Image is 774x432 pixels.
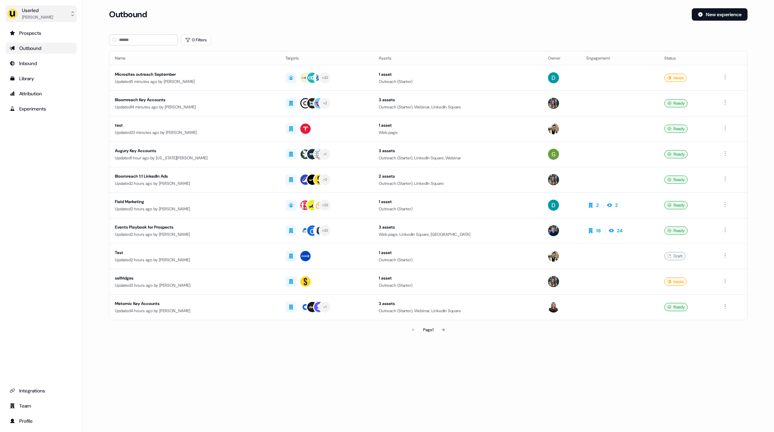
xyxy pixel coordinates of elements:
div: + 2 [323,177,327,183]
div: Library [10,75,73,82]
div: Prospects [10,30,73,36]
img: David [548,200,559,211]
a: Go to prospects [6,28,77,39]
div: Draft [664,252,686,260]
img: Charlotte [548,276,559,287]
div: Web page, LinkedIn Square, [GEOGRAPHIC_DATA] [379,231,537,238]
a: Go to Inbound [6,58,77,69]
th: Owner [542,51,581,65]
div: 3 assets [379,96,537,103]
div: Updated 14 minutes ago by [PERSON_NAME] [115,104,275,110]
button: 0 Filters [181,34,211,45]
div: Outreach (Starter) [379,256,537,263]
div: 1 asset [379,122,537,129]
div: Ready [664,176,688,184]
div: Microsites outreach September [115,71,275,78]
img: Geneviève [548,302,559,313]
img: Zsolt [548,123,559,134]
div: Updated 3 hours ago by [PERSON_NAME] [115,282,275,289]
a: Go to team [6,400,77,411]
div: 18 [596,227,601,234]
div: Userled [22,7,53,14]
div: 1 asset [379,71,537,78]
th: Targets [280,51,373,65]
img: Charlotte [548,174,559,185]
div: Updated 5 minutes ago by [PERSON_NAME] [115,78,275,85]
div: 1 asset [379,249,537,256]
th: Status [659,51,716,65]
div: Attribution [10,90,73,97]
div: Page 1 [423,326,433,333]
a: Go to experiments [6,103,77,114]
a: Go to templates [6,73,77,84]
th: Engagement [581,51,659,65]
div: 3 assets [379,147,537,154]
div: Issues [664,74,687,82]
div: test [115,122,275,129]
div: Inbound [10,60,73,67]
img: Georgia [548,149,559,160]
div: Integrations [10,387,73,394]
div: Bloomreach 1:1 LinkedIn Ads [115,173,275,180]
a: Go to profile [6,415,77,426]
img: Zsolt [548,251,559,262]
button: New experience [692,8,748,21]
div: + 2 [323,100,327,106]
div: Profile [10,418,73,424]
div: Updated 2 hours ago by [PERSON_NAME] [115,206,275,212]
div: Ready [664,99,688,107]
div: 24 [617,227,623,234]
button: Userled[PERSON_NAME] [6,6,77,22]
img: David [548,72,559,83]
h3: Outbound [109,9,147,20]
th: Name [109,51,280,65]
div: Ready [664,125,688,133]
div: + 22 [322,202,328,208]
div: Ready [664,303,688,311]
div: Updated 2 hours ago by [PERSON_NAME] [115,180,275,187]
div: Ready [664,150,688,158]
div: Team [10,402,73,409]
div: Outreach (Starter), Webinar, LinkedIn Square [379,104,537,110]
div: Ready [664,226,688,235]
div: [PERSON_NAME] [22,14,53,21]
div: Updated 23 minutes ago by [PERSON_NAME] [115,129,275,136]
div: Metomic Key Accounts [115,300,275,307]
div: Outreach (Starter), Webinar, LinkedIn Square [379,307,537,314]
div: Issues [664,277,687,286]
div: Web page [379,129,537,136]
div: Updated 2 hours ago by [PERSON_NAME] [115,256,275,263]
div: 1 asset [379,275,537,282]
div: Field Marketing [115,198,275,205]
th: Assets [373,51,542,65]
div: 2 [615,202,618,209]
div: Outreach (Starter) [379,206,537,212]
div: Outbound [10,45,73,52]
div: 1 asset [379,198,537,205]
div: 3 assets [379,300,537,307]
img: Charlotte [548,98,559,109]
div: 2 assets [379,173,537,180]
div: + 32 [322,228,328,234]
img: James [548,225,559,236]
div: Test [115,249,275,256]
div: Updated 1 hour ago by [US_STATE][PERSON_NAME] [115,155,275,161]
a: Go to attribution [6,88,77,99]
div: Updated 2 hours ago by [PERSON_NAME] [115,231,275,238]
a: Go to outbound experience [6,43,77,54]
div: + 1 [323,151,327,157]
div: Augury Key Accounts [115,147,275,154]
div: + 32 [322,75,328,81]
div: 3 assets [379,224,537,231]
div: Outreach (Starter), LinkedIn Square, Webinar [379,155,537,161]
div: Outreach (Starter) [379,78,537,85]
div: Bloomreach Key Accounts [115,96,275,103]
div: selfridges [115,275,275,282]
div: + 1 [323,304,327,310]
div: Events Playbook for Prospects [115,224,275,231]
div: 2 [596,202,599,209]
div: Outreach (Starter), LinkedIn Square [379,180,537,187]
div: Outreach (Starter) [379,282,537,289]
div: Experiments [10,105,73,112]
div: Updated 4 hours ago by [PERSON_NAME] [115,307,275,314]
